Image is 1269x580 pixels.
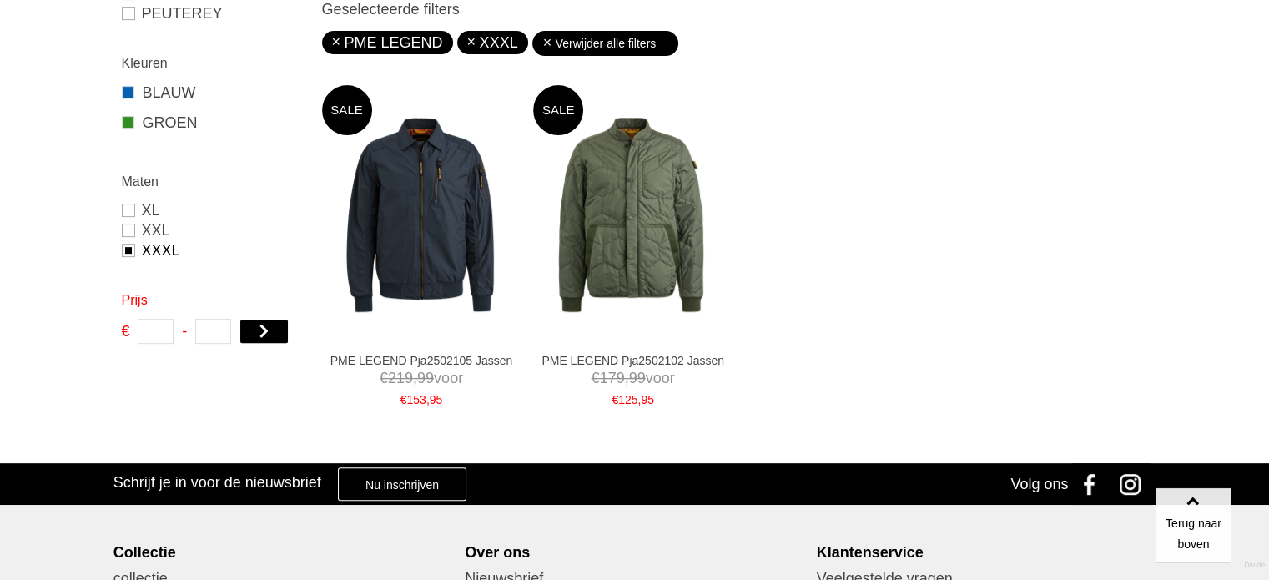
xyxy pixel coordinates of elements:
[467,34,518,51] a: XXXL
[122,171,301,192] h2: Maten
[122,53,301,73] h2: Kleuren
[322,117,518,313] img: PME LEGEND Pja2502105 Jassen
[426,393,430,406] span: ,
[629,370,646,386] span: 99
[122,112,301,134] a: GROEN
[122,3,301,23] a: PEUTEREY
[330,353,513,368] a: PME LEGEND Pja2502105 Jassen
[400,393,407,406] span: €
[1010,463,1068,505] div: Volg ons
[122,220,301,240] a: XXL
[1072,463,1114,505] a: Facebook
[122,82,301,103] a: BLAUW
[541,353,725,368] a: PME LEGEND Pja2502102 Jassen
[1114,463,1156,505] a: Instagram
[618,393,637,406] span: 125
[637,393,641,406] span: ,
[612,393,618,406] span: €
[113,543,453,562] div: Collectie
[122,290,301,310] h2: Prijs
[332,34,443,51] a: PME LEGEND
[338,467,466,501] a: Nu inschrijven
[380,370,388,386] span: €
[600,370,625,386] span: 179
[182,319,187,344] span: -
[542,31,669,56] a: Verwijder alle filters
[417,370,434,386] span: 99
[592,370,600,386] span: €
[541,368,725,389] span: voor
[430,393,443,406] span: 95
[465,543,804,562] div: Over ons
[122,200,301,220] a: XL
[330,368,513,389] span: voor
[625,370,629,386] span: ,
[122,319,129,344] span: €
[388,370,413,386] span: 219
[113,473,321,492] h3: Schrijf je in voor de nieuwsbrief
[641,393,654,406] span: 95
[122,240,301,260] a: XXXL
[406,393,426,406] span: 153
[413,370,417,386] span: ,
[1156,487,1231,562] a: Terug naar boven
[533,117,729,313] img: PME LEGEND Pja2502102 Jassen
[817,543,1156,562] div: Klantenservice
[1244,555,1265,576] a: Divide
